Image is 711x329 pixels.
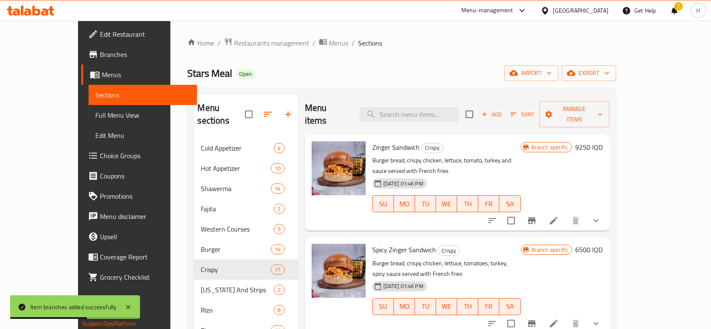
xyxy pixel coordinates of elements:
[100,211,190,221] span: Menu disclaimer
[274,305,284,315] div: items
[478,108,505,121] span: Add item
[274,224,284,234] div: items
[218,38,221,48] li: /
[271,163,284,173] div: items
[478,195,499,212] button: FR
[201,285,274,295] span: [US_STATE] And Strips
[278,104,298,124] button: Add section
[505,108,539,121] span: Sort items
[81,44,197,65] a: Branches
[201,183,271,194] span: Shawerma
[271,164,284,173] span: 10
[274,204,284,214] div: items
[503,300,517,313] span: SA
[352,38,355,48] li: /
[482,300,496,313] span: FR
[89,105,197,125] a: Full Menu View
[436,298,457,315] button: WE
[201,224,274,234] span: Western Courses
[380,180,427,188] span: [DATE] 01:46 PM
[528,143,571,151] span: Branch specific
[100,29,190,39] span: Edit Restaurant
[81,146,197,166] a: Choice Groups
[201,244,271,254] span: Burger
[380,282,427,290] span: [DATE] 01:46 PM
[376,198,391,210] span: SU
[502,212,520,229] span: Select to update
[194,138,298,158] div: Cold Appetizer4
[509,108,536,121] button: Sort
[274,286,284,294] span: 2
[274,205,284,213] span: 2
[566,210,586,231] button: delete
[522,210,542,231] button: Branch-specific-item
[100,232,190,242] span: Upsell
[528,246,571,254] span: Branch specific
[274,144,284,152] span: 4
[95,90,190,100] span: Sections
[30,302,116,312] div: Item branches added successfully
[562,65,616,81] button: export
[591,216,601,226] svg: Show Choices
[194,259,298,280] div: Crispy17
[482,198,496,210] span: FR
[439,198,454,210] span: WE
[461,105,478,123] span: Select section
[194,239,298,259] div: Burger14
[312,141,366,195] img: Zinger Sandwich
[553,6,609,15] div: [GEOGRAPHIC_DATA]
[372,258,521,279] p: Burger bread, crispy chicken, lettuce, tomatoes, turkey, spicy sauce served with French fries
[201,305,274,315] span: Rizo
[461,198,475,210] span: TH
[234,38,309,48] span: Restaurants management
[312,244,366,298] img: Spicy Zinger Sandwich
[499,298,520,315] button: SA
[422,143,443,153] span: Crispy
[372,298,394,315] button: SU
[305,102,350,127] h2: Menu items
[95,130,190,140] span: Edit Menu
[194,280,298,300] div: [US_STATE] And Strips2
[201,143,274,153] div: Cold Appetizer
[100,151,190,161] span: Choice Groups
[81,247,197,267] a: Coverage Report
[372,155,521,176] p: Burger bread, crispy chicken, lettuce, tomato, turkey and sauce served with French fries
[575,244,603,256] h6: 6500 IQD
[194,158,298,178] div: Hot Appetizer10
[394,195,415,212] button: MO
[187,38,616,49] nav: breadcrumb
[359,107,459,122] input: search
[376,300,391,313] span: SU
[418,300,433,313] span: TU
[568,68,609,78] span: export
[482,210,502,231] button: sort-choices
[194,199,298,219] div: Fajita2
[81,206,197,227] a: Menu disclaimer
[397,300,412,313] span: MO
[81,267,197,287] a: Grocery Checklist
[549,318,559,329] a: Edit menu item
[224,38,309,49] a: Restaurants management
[194,300,298,320] div: Rizo8
[201,204,274,214] span: Fajita
[201,163,271,173] div: Hot Appetizer
[457,298,478,315] button: TH
[415,195,436,212] button: TU
[372,141,420,154] span: Zinger Sandwich
[546,104,603,125] span: Manage items
[461,5,513,16] div: Menu-management
[329,38,348,48] span: Menus
[418,198,433,210] span: TU
[100,191,190,201] span: Promotions
[504,65,558,81] button: import
[95,110,190,120] span: Full Menu View
[274,306,284,314] span: 8
[436,195,457,212] button: WE
[539,101,609,127] button: Manage items
[100,252,190,262] span: Coverage Report
[100,171,190,181] span: Coupons
[372,195,394,212] button: SU
[102,70,190,80] span: Menus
